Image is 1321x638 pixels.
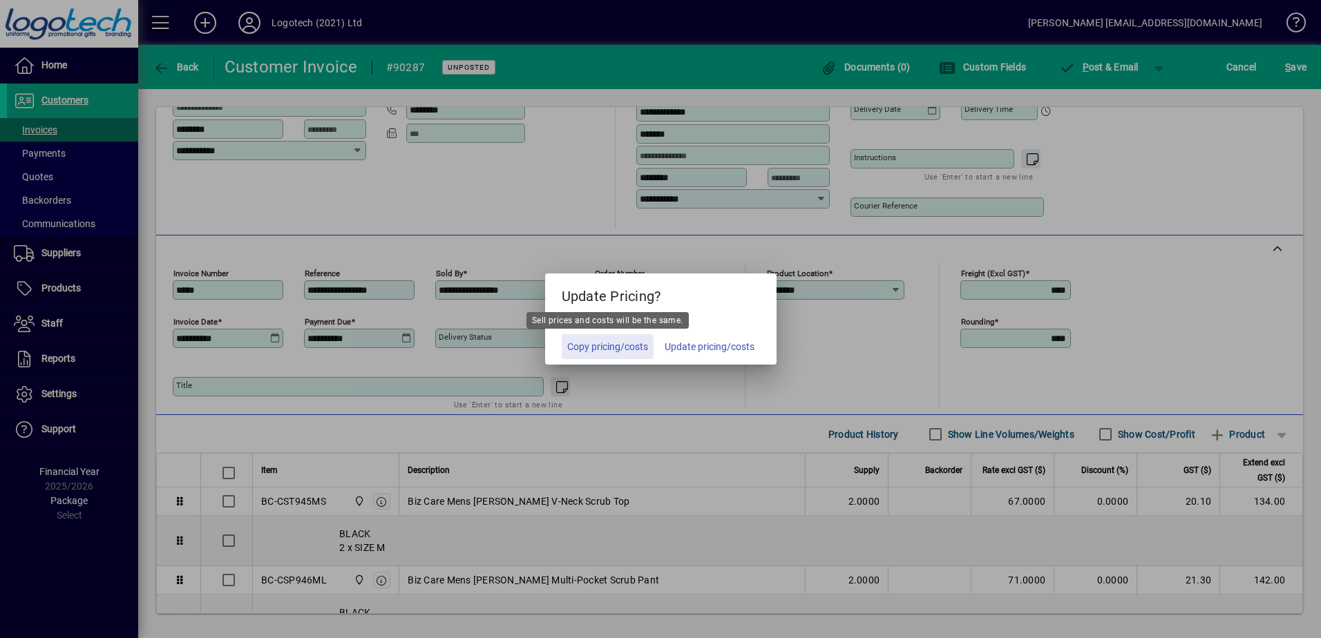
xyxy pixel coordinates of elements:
h5: Update Pricing? [545,273,777,313]
button: Update pricing/costs [659,334,760,359]
span: Update pricing/costs [665,340,754,354]
button: Copy pricing/costs [562,334,654,359]
div: Sell prices and costs will be the same. [526,312,689,329]
span: Copy pricing/costs [567,340,648,354]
